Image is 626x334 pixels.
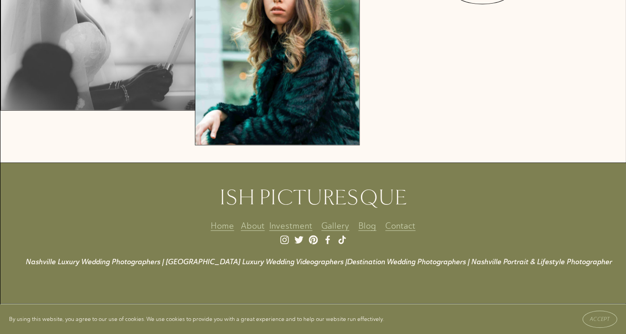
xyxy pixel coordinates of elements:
[304,304,347,317] a: Privacy Policy
[385,218,415,234] a: Contact
[321,218,349,234] a: Gallery
[241,218,265,234] a: About
[195,184,432,212] h2: ISH PICTURESQUE
[358,218,376,234] a: Blog
[26,257,612,266] em: Nashville Luxury Wedding Photographers | [GEOGRAPHIC_DATA] Luxury Wedding Videographers |Destinat...
[211,218,234,234] a: Home
[98,304,528,317] p: © Ish Picturesque 2023 | |
[9,314,384,325] p: By using this website, you agree to our use of cookies. We use cookies to provide you with a grea...
[582,311,617,328] button: Accept
[269,218,312,234] a: Investment
[590,316,610,322] span: Accept
[349,304,402,317] a: Terms of Service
